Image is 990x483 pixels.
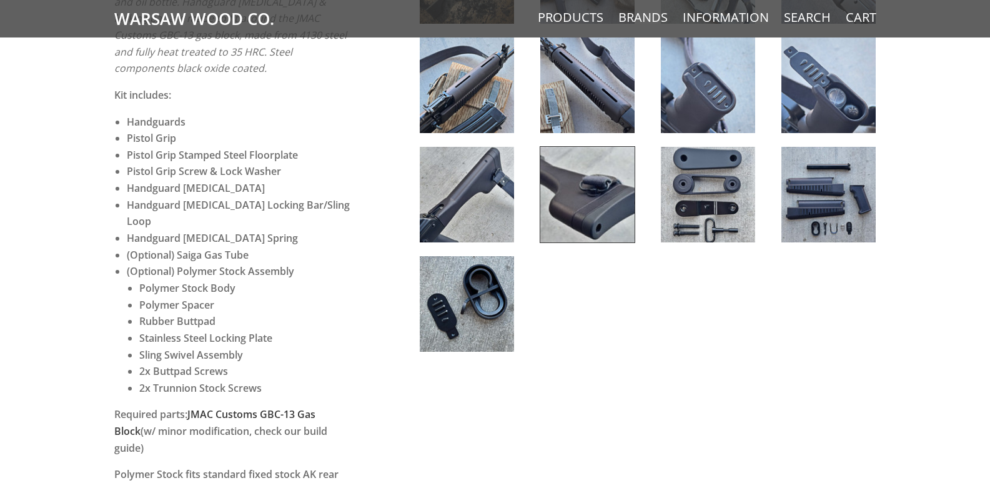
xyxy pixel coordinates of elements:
[127,115,186,129] strong: Handguards
[127,264,294,278] strong: (Optional) Polymer Stock Assembly
[127,231,298,245] strong: Handguard [MEDICAL_DATA] Spring
[139,281,235,295] strong: Polymer Stock Body
[618,9,668,26] a: Brands
[683,9,769,26] a: Information
[114,407,315,438] a: JMAC Customs GBC-13 Gas Block
[127,164,281,178] strong: Pistol Grip Screw & Lock Washer
[781,147,876,242] img: Wieger STG-940 Reproduction Furniture Kit
[781,37,876,133] img: Wieger STG-940 Reproduction Furniture Kit
[139,331,272,345] strong: Stainless Steel Locking Plate
[127,148,298,162] strong: Pistol Grip Stamped Steel Floorplate
[784,9,831,26] a: Search
[127,131,176,145] strong: Pistol Grip
[540,147,635,242] img: Wieger STG-940 Reproduction Furniture Kit
[420,147,514,242] img: Wieger STG-940 Reproduction Furniture Kit
[139,381,262,395] strong: 2x Trunnion Stock Screws
[127,198,350,229] strong: Handguard [MEDICAL_DATA] Locking Bar/Sling Loop
[420,256,514,352] img: Wieger STG-940 Reproduction Furniture Kit
[127,181,265,195] strong: Handguard [MEDICAL_DATA]
[139,348,243,362] strong: Sling Swivel Assembly
[420,37,514,133] img: Wieger STG-940 Reproduction Furniture Kit
[661,147,755,242] img: Wieger STG-940 Reproduction Furniture Kit
[127,248,249,262] strong: (Optional) Saiga Gas Tube
[114,407,327,454] strong: Required parts: (w/ minor modification, check our build guide)
[139,364,228,378] strong: 2x Buttpad Screws
[139,298,214,312] strong: Polymer Spacer
[846,9,876,26] a: Cart
[538,9,603,26] a: Products
[540,37,635,133] img: Wieger STG-940 Reproduction Furniture Kit
[661,37,755,133] img: Wieger STG-940 Reproduction Furniture Kit
[114,88,171,102] strong: Kit includes:
[139,314,215,328] strong: Rubber Buttpad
